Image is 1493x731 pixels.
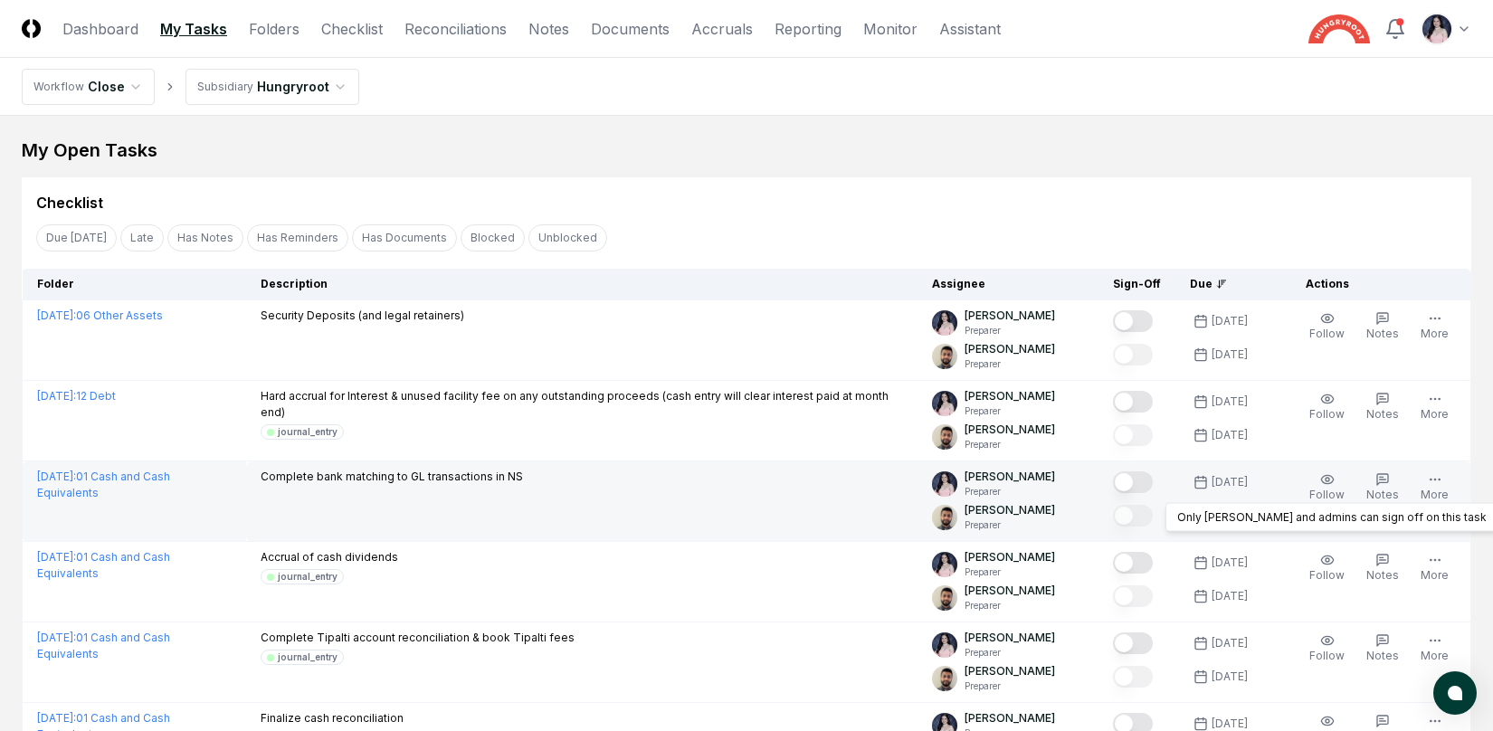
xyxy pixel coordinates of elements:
div: Subsidiary [197,79,253,95]
a: Documents [591,18,670,40]
button: Blocked [461,224,525,252]
p: Security Deposits (and legal retainers) [261,308,464,324]
button: Notes [1363,630,1403,668]
span: [DATE] : [37,550,76,564]
a: Reporting [775,18,842,40]
img: ACg8ocK1rwy8eqCe8mfIxWeyxIbp_9IQcG1JX1XyIUBvatxmYFCosBjk=s96-c [932,310,957,336]
img: ACg8ocK1rwy8eqCe8mfIxWeyxIbp_9IQcG1JX1XyIUBvatxmYFCosBjk=s96-c [1422,14,1451,43]
button: Follow [1306,308,1348,346]
button: More [1417,388,1452,426]
div: [DATE] [1212,394,1248,410]
div: journal_entry [278,425,338,439]
a: [DATE]:01 Cash and Cash Equivalents [37,631,170,660]
p: Preparer [965,646,1055,660]
button: Mark complete [1113,391,1153,413]
button: More [1417,630,1452,668]
p: Preparer [965,599,1055,612]
div: [DATE] [1212,555,1248,571]
button: Unblocked [528,224,607,252]
div: Due [1190,276,1262,292]
button: Mark complete [1113,552,1153,574]
button: More [1417,308,1452,346]
button: Follow [1306,388,1348,426]
p: Preparer [965,565,1055,579]
a: Notes [528,18,569,40]
div: Checklist [36,192,103,214]
div: Actions [1291,276,1457,292]
button: Has Reminders [247,224,348,252]
img: d09822cc-9b6d-4858-8d66-9570c114c672_214030b4-299a-48fd-ad93-fc7c7aef54c6.png [932,344,957,369]
span: Notes [1366,407,1399,421]
span: Notes [1366,327,1399,340]
button: Mark complete [1113,471,1153,493]
button: Notes [1363,549,1403,587]
a: Checklist [321,18,383,40]
div: [DATE] [1212,588,1248,604]
div: [DATE] [1212,669,1248,685]
button: More [1417,469,1452,507]
a: Monitor [863,18,918,40]
span: Notes [1366,488,1399,501]
p: [PERSON_NAME] [965,549,1055,565]
button: Has Notes [167,224,243,252]
div: journal_entry [278,650,338,664]
div: [DATE] [1212,347,1248,363]
a: Folders [249,18,300,40]
button: atlas-launcher [1433,671,1477,715]
p: [PERSON_NAME] [965,502,1055,518]
a: [DATE]:12 Debt [37,389,116,403]
th: Folder [23,269,246,300]
img: ACg8ocK1rwy8eqCe8mfIxWeyxIbp_9IQcG1JX1XyIUBvatxmYFCosBjk=s96-c [932,391,957,416]
a: Reconciliations [404,18,507,40]
img: Logo [22,19,41,38]
div: journal_entry [278,570,338,584]
span: Follow [1309,649,1345,662]
a: Accruals [691,18,753,40]
span: Notes [1366,568,1399,582]
p: Preparer [965,485,1055,498]
p: [PERSON_NAME] [965,583,1055,599]
p: [PERSON_NAME] [965,710,1055,726]
span: [DATE] : [37,309,76,322]
div: [DATE] [1212,635,1248,651]
a: Dashboard [62,18,138,40]
span: [DATE] : [37,711,76,725]
div: [DATE] [1212,474,1248,490]
button: Mark complete [1113,310,1153,332]
button: Mark complete [1113,632,1153,654]
th: Assignee [918,269,1098,300]
button: Late [120,224,164,252]
span: Notes [1366,649,1399,662]
button: Has Documents [352,224,457,252]
button: Mark complete [1113,666,1153,688]
span: Follow [1309,407,1345,421]
th: Description [246,269,918,300]
img: Hungryroot logo [1308,14,1370,43]
p: Hard accrual for Interest & unused facility fee on any outstanding proceeds (cash entry will clea... [261,388,903,421]
img: d09822cc-9b6d-4858-8d66-9570c114c672_214030b4-299a-48fd-ad93-fc7c7aef54c6.png [932,585,957,611]
p: [PERSON_NAME] [965,388,1055,404]
p: [PERSON_NAME] [965,422,1055,438]
span: [DATE] : [37,470,76,483]
img: ACg8ocK1rwy8eqCe8mfIxWeyxIbp_9IQcG1JX1XyIUBvatxmYFCosBjk=s96-c [932,471,957,497]
p: Complete Tipalti account reconciliation & book Tipalti fees [261,630,575,646]
p: Preparer [965,324,1055,337]
div: [DATE] [1212,427,1248,443]
img: ACg8ocK1rwy8eqCe8mfIxWeyxIbp_9IQcG1JX1XyIUBvatxmYFCosBjk=s96-c [932,632,957,658]
button: Due Today [36,224,117,252]
p: Finalize cash reconciliation [261,710,404,726]
div: Workflow [33,79,84,95]
p: [PERSON_NAME] [965,341,1055,357]
button: Follow [1306,630,1348,668]
button: Notes [1363,308,1403,346]
button: Mark complete [1113,344,1153,365]
img: d09822cc-9b6d-4858-8d66-9570c114c672_214030b4-299a-48fd-ad93-fc7c7aef54c6.png [932,424,957,450]
th: Sign-Off [1098,269,1175,300]
button: Notes [1363,469,1403,507]
p: Complete bank matching to GL transactions in NS [261,469,523,485]
div: [DATE] [1212,313,1248,329]
img: d09822cc-9b6d-4858-8d66-9570c114c672_214030b4-299a-48fd-ad93-fc7c7aef54c6.png [932,505,957,530]
img: ACg8ocK1rwy8eqCe8mfIxWeyxIbp_9IQcG1JX1XyIUBvatxmYFCosBjk=s96-c [932,552,957,577]
p: [PERSON_NAME] [965,308,1055,324]
button: Follow [1306,469,1348,507]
